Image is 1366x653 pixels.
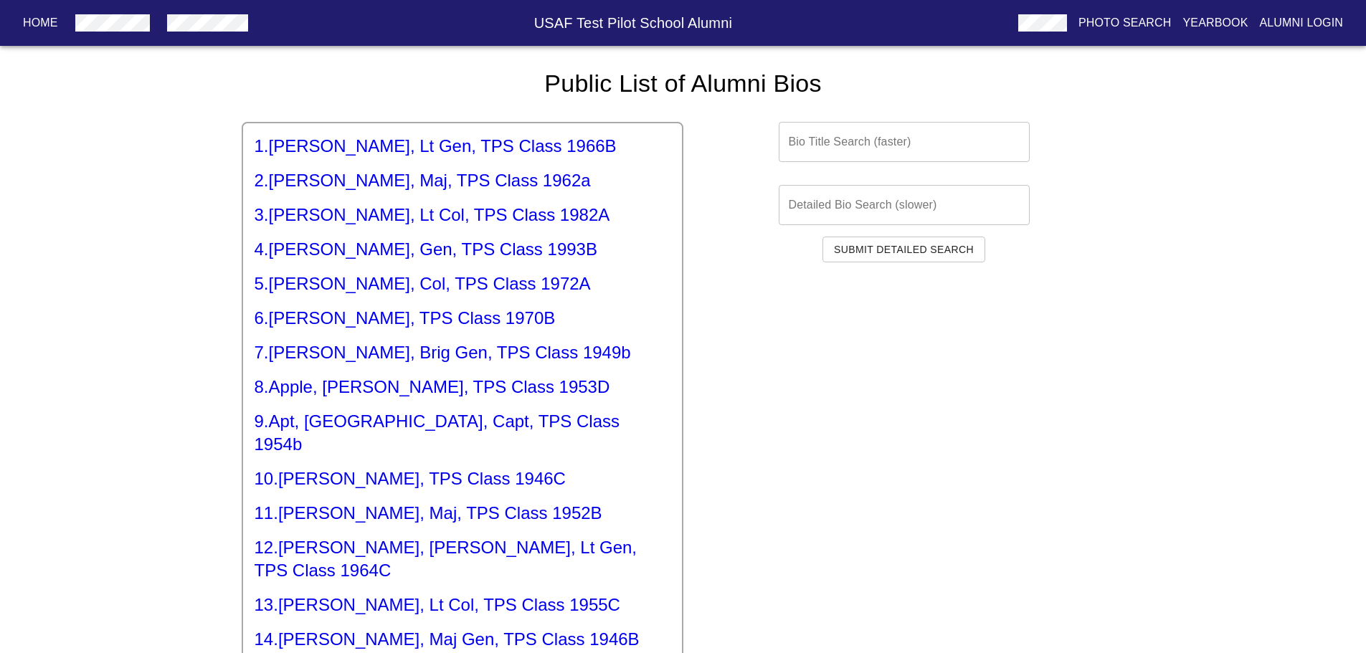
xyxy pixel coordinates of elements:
[1254,10,1350,36] button: Alumni Login
[1177,10,1253,36] button: Yearbook
[255,594,670,616] h5: 13 . [PERSON_NAME], Lt Col, TPS Class 1955C
[242,69,1125,99] h4: Public List of Alumni Bios
[255,502,670,525] a: 11.[PERSON_NAME], Maj, TPS Class 1952B
[255,628,670,651] h5: 14 . [PERSON_NAME], Maj Gen, TPS Class 1946B
[255,376,670,399] h5: 8 . Apple, [PERSON_NAME], TPS Class 1953D
[255,536,670,582] a: 12.[PERSON_NAME], [PERSON_NAME], Lt Gen, TPS Class 1964C
[1078,14,1172,32] p: Photo Search
[255,467,670,490] a: 10.[PERSON_NAME], TPS Class 1946C
[23,14,58,32] p: Home
[1182,14,1248,32] p: Yearbook
[255,204,670,227] a: 3.[PERSON_NAME], Lt Col, TPS Class 1982A
[255,307,670,330] a: 6.[PERSON_NAME], TPS Class 1970B
[255,135,670,158] h5: 1 . [PERSON_NAME], Lt Gen, TPS Class 1966B
[255,238,670,261] h5: 4 . [PERSON_NAME], Gen, TPS Class 1993B
[255,169,670,192] h5: 2 . [PERSON_NAME], Maj, TPS Class 1962a
[255,502,670,525] h5: 11 . [PERSON_NAME], Maj, TPS Class 1952B
[1073,10,1177,36] button: Photo Search
[255,272,670,295] a: 5.[PERSON_NAME], Col, TPS Class 1972A
[255,272,670,295] h5: 5 . [PERSON_NAME], Col, TPS Class 1972A
[255,376,670,399] a: 8.Apple, [PERSON_NAME], TPS Class 1953D
[255,341,670,364] h5: 7 . [PERSON_NAME], Brig Gen, TPS Class 1949b
[1260,14,1344,32] p: Alumni Login
[255,467,670,490] h5: 10 . [PERSON_NAME], TPS Class 1946C
[254,11,1012,34] h6: USAF Test Pilot School Alumni
[822,237,985,263] button: Submit Detailed Search
[834,241,974,259] span: Submit Detailed Search
[255,169,670,192] a: 2.[PERSON_NAME], Maj, TPS Class 1962a
[255,135,670,158] a: 1.[PERSON_NAME], Lt Gen, TPS Class 1966B
[255,307,670,330] h5: 6 . [PERSON_NAME], TPS Class 1970B
[255,536,670,582] h5: 12 . [PERSON_NAME], [PERSON_NAME], Lt Gen, TPS Class 1964C
[255,204,670,227] h5: 3 . [PERSON_NAME], Lt Col, TPS Class 1982A
[255,410,670,456] h5: 9 . Apt, [GEOGRAPHIC_DATA], Capt, TPS Class 1954b
[255,238,670,261] a: 4.[PERSON_NAME], Gen, TPS Class 1993B
[17,10,64,36] button: Home
[255,594,670,616] a: 13.[PERSON_NAME], Lt Col, TPS Class 1955C
[255,341,670,364] a: 7.[PERSON_NAME], Brig Gen, TPS Class 1949b
[255,628,670,651] a: 14.[PERSON_NAME], Maj Gen, TPS Class 1946B
[255,410,670,456] a: 9.Apt, [GEOGRAPHIC_DATA], Capt, TPS Class 1954b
